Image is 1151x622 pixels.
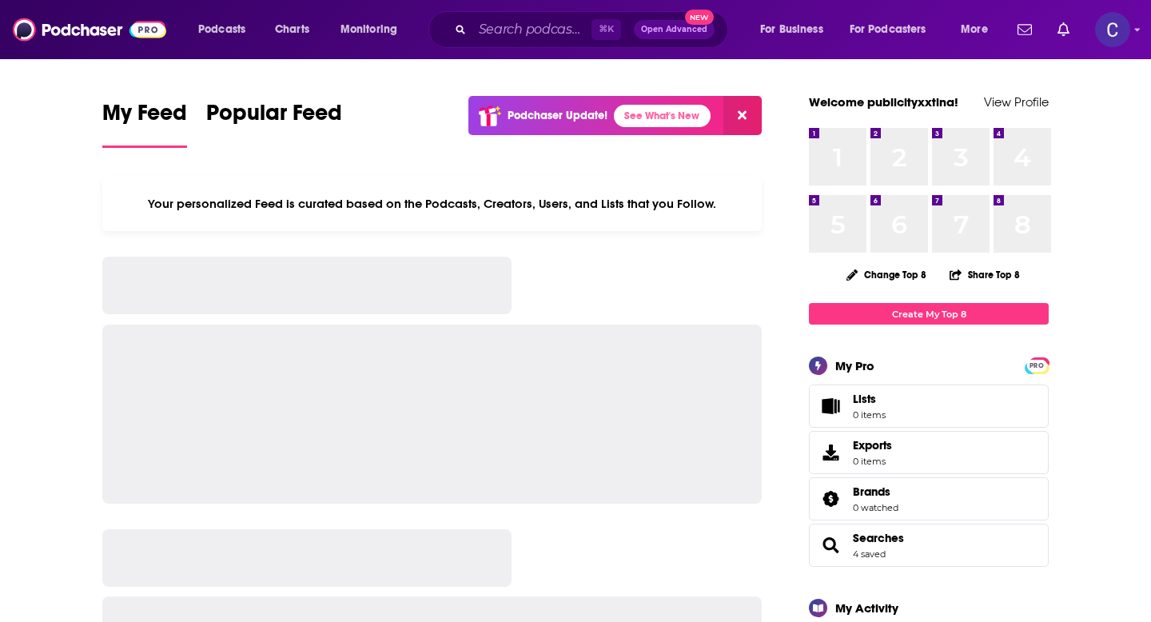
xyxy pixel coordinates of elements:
span: Popular Feed [206,99,342,136]
a: Welcome publicityxxtina! [809,94,958,110]
span: Lists [853,392,876,406]
a: View Profile [984,94,1049,110]
span: Charts [275,18,309,41]
span: Exports [814,441,846,464]
button: open menu [187,17,266,42]
span: PRO [1027,360,1046,372]
button: open menu [839,17,950,42]
img: Podchaser - Follow, Share and Rate Podcasts [13,14,166,45]
span: Searches [809,524,1049,567]
a: Charts [265,17,319,42]
span: For Podcasters [850,18,926,41]
p: Podchaser Update! [508,109,607,122]
a: Brands [814,488,846,510]
button: Show profile menu [1095,12,1130,47]
span: ⌘ K [591,19,621,40]
a: Show notifications dropdown [1051,16,1076,43]
span: Exports [853,438,892,453]
a: Searches [853,531,904,545]
span: Monitoring [341,18,397,41]
a: My Feed [102,99,187,148]
div: Search podcasts, credits, & more... [444,11,743,48]
span: For Business [760,18,823,41]
a: Exports [809,431,1049,474]
a: Searches [814,534,846,556]
a: Brands [853,484,898,499]
span: Logged in as publicityxxtina [1095,12,1130,47]
span: Lists [853,392,886,406]
span: Podcasts [198,18,245,41]
a: Lists [809,385,1049,428]
button: open menu [950,17,1008,42]
button: Change Top 8 [837,265,936,285]
span: My Feed [102,99,187,136]
div: My Pro [835,358,874,373]
a: Create My Top 8 [809,303,1049,325]
span: Open Advanced [641,26,707,34]
span: 0 items [853,456,892,467]
button: open menu [329,17,418,42]
a: Show notifications dropdown [1011,16,1038,43]
span: Brands [809,477,1049,520]
a: 0 watched [853,502,898,513]
a: 4 saved [853,548,886,560]
span: More [961,18,988,41]
a: See What's New [614,105,711,127]
button: Open AdvancedNew [634,20,715,39]
img: User Profile [1095,12,1130,47]
span: 0 items [853,409,886,421]
span: New [685,10,714,25]
input: Search podcasts, credits, & more... [472,17,591,42]
button: Share Top 8 [949,259,1021,290]
button: open menu [749,17,843,42]
a: PRO [1027,359,1046,371]
span: Brands [853,484,890,499]
a: Popular Feed [206,99,342,148]
div: Your personalized Feed is curated based on the Podcasts, Creators, Users, and Lists that you Follow. [102,177,762,231]
span: Lists [814,395,846,417]
div: My Activity [835,600,898,616]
